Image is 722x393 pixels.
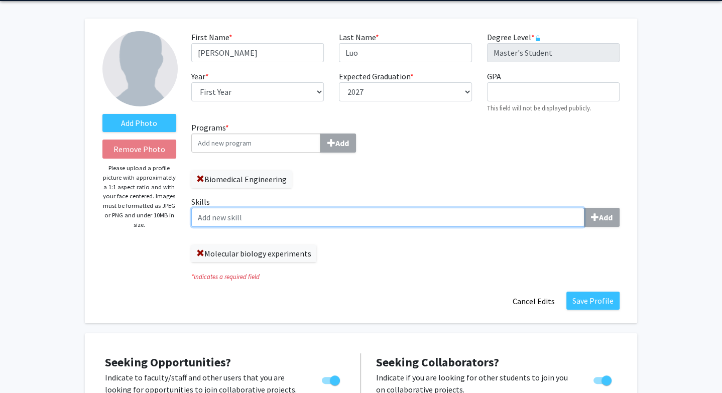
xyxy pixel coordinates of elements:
button: Remove Photo [102,140,176,159]
button: Programs* [320,134,356,153]
input: Programs*Add [191,134,321,153]
label: Programs [191,121,398,153]
b: Add [599,212,613,222]
span: Seeking Opportunities? [105,354,231,370]
p: Please upload a profile picture with approximately a 1:1 aspect ratio and with your face centered... [102,164,176,229]
label: Expected Graduation [339,70,414,82]
small: This field will not be displayed publicly. [487,104,591,112]
b: Add [335,138,349,148]
span: Seeking Collaborators? [376,354,499,370]
label: Degree Level [487,31,541,43]
div: Toggle [318,371,345,386]
i: Indicates a required field [191,272,620,282]
label: Skills [191,196,620,227]
button: Save Profile [566,292,620,310]
label: GPA [487,70,501,82]
label: Biomedical Engineering [191,171,292,188]
label: AddProfile Picture [102,114,176,132]
label: Year [191,70,209,82]
button: Cancel Edits [506,292,561,311]
button: Skills [584,208,620,227]
input: SkillsAdd [191,208,584,227]
iframe: Chat [8,348,43,385]
label: First Name [191,31,232,43]
div: Toggle [589,371,617,386]
label: Molecular biology experiments [191,245,316,262]
svg: This information is provided and automatically updated by Johns Hopkins University and is not edi... [535,35,541,41]
img: Profile Picture [102,31,178,106]
label: Last Name [339,31,379,43]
